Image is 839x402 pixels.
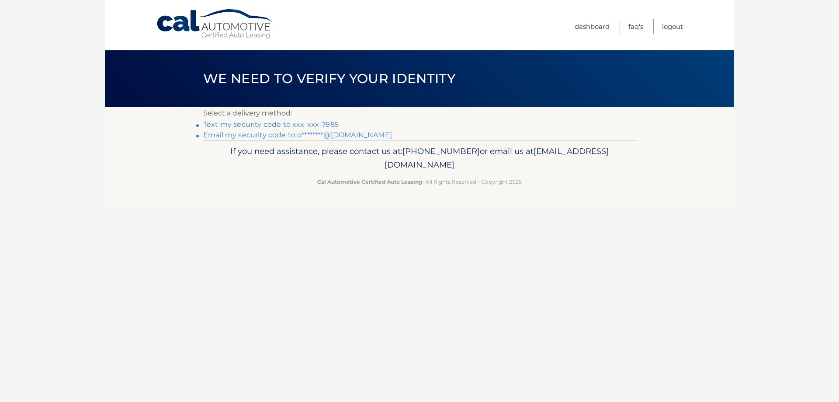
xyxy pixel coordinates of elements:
a: Cal Automotive [156,9,274,40]
span: [PHONE_NUMBER] [402,146,480,156]
strong: Cal Automotive Certified Auto Leasing [317,178,422,185]
p: If you need assistance, please contact us at: or email us at [209,144,630,172]
a: Dashboard [575,19,610,34]
p: - All Rights Reserved - Copyright 2025 [209,177,630,186]
p: Select a delivery method: [203,107,636,119]
a: Logout [662,19,683,34]
a: Email my security code to o********@[DOMAIN_NAME] [203,131,392,139]
span: We need to verify your identity [203,70,455,87]
a: Text my security code to xxx-xxx-7985 [203,120,339,129]
a: FAQ's [628,19,643,34]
